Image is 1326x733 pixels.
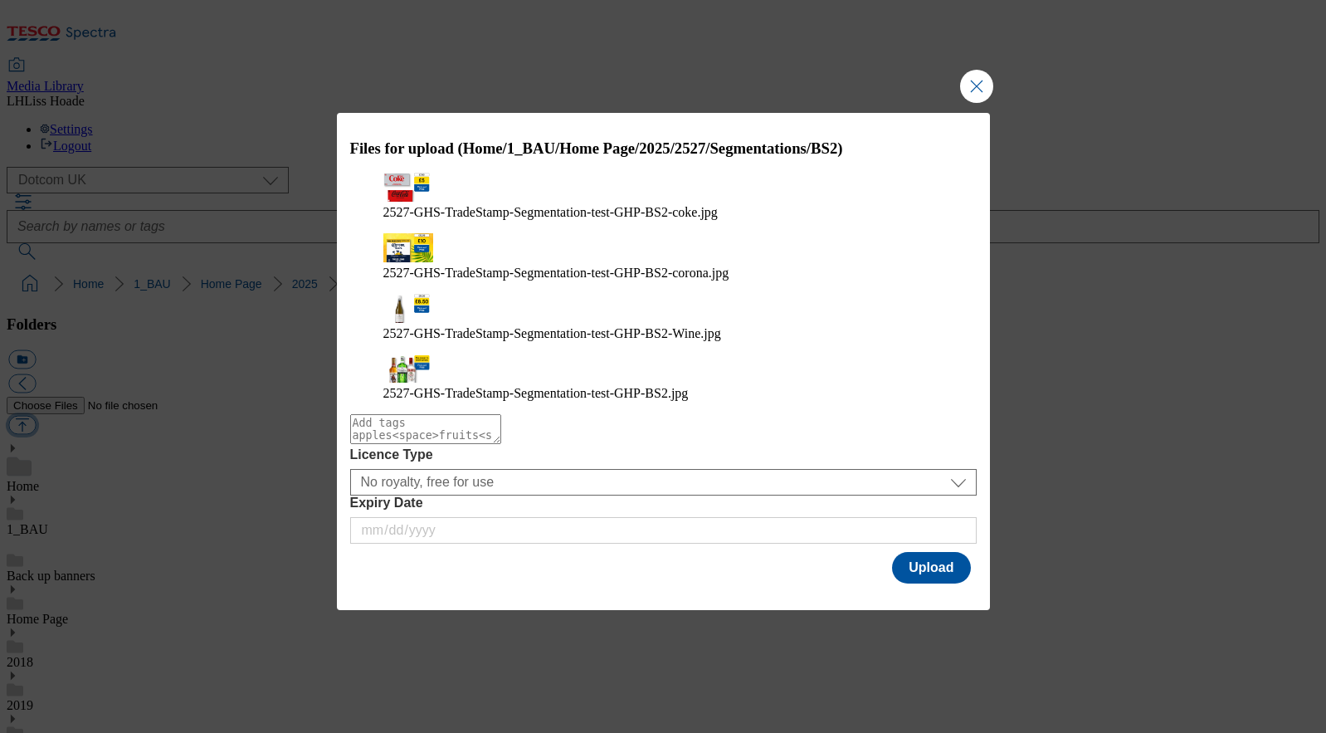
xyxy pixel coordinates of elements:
[383,294,433,323] img: preview
[383,173,433,202] img: preview
[350,139,977,158] h3: Files for upload (Home/1_BAU/Home Page/2025/2527/Segmentations/BS2)
[383,205,943,220] figcaption: 2527-GHS-TradeStamp-Segmentation-test-GHP-BS2-coke.jpg
[892,552,970,584] button: Upload
[383,326,943,341] figcaption: 2527-GHS-TradeStamp-Segmentation-test-GHP-BS2-Wine.jpg
[337,113,990,610] div: Modal
[383,354,433,384] img: preview
[383,266,943,281] figcaption: 2527-GHS-TradeStamp-Segmentation-test-GHP-BS2-corona.jpg
[350,496,977,511] label: Expiry Date
[383,386,943,401] figcaption: 2527-GHS-TradeStamp-Segmentation-test-GHP-BS2.jpg
[350,447,977,462] label: Licence Type
[960,70,993,103] button: Close Modal
[383,233,433,262] img: preview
